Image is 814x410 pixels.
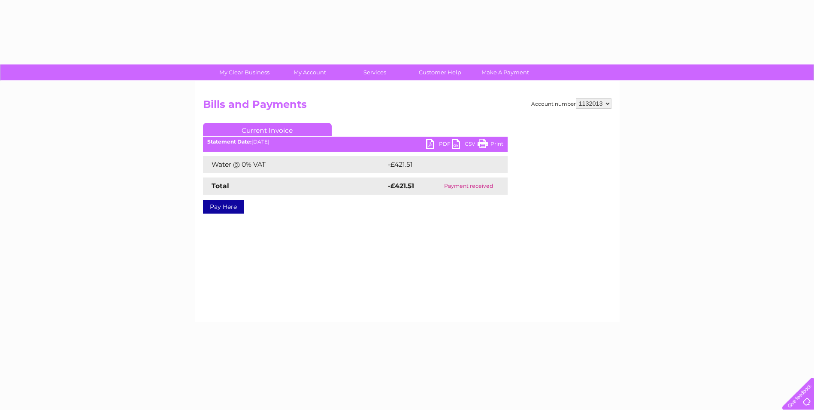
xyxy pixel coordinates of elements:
a: Customer Help [405,64,475,80]
strong: Total [212,182,229,190]
a: Services [339,64,410,80]
b: Statement Date: [207,138,251,145]
a: Print [478,139,503,151]
a: CSV [452,139,478,151]
a: My Clear Business [209,64,280,80]
a: Current Invoice [203,123,332,136]
a: PDF [426,139,452,151]
strong: -£421.51 [388,182,414,190]
td: Payment received [430,177,508,195]
a: Pay Here [203,200,244,214]
td: Water @ 0% VAT [203,156,386,173]
div: Account number [531,98,611,109]
a: My Account [274,64,345,80]
a: Make A Payment [470,64,541,80]
td: -£421.51 [386,156,492,173]
div: [DATE] [203,139,508,145]
h2: Bills and Payments [203,98,611,115]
